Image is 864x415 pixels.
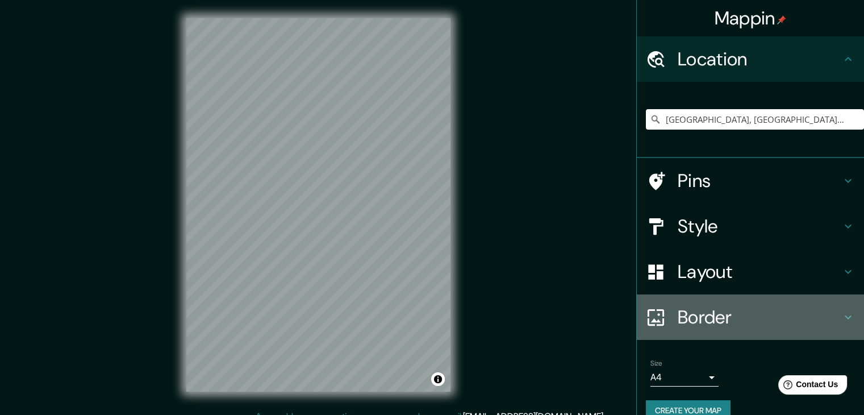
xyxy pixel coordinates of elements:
canvas: Map [186,18,450,392]
button: Toggle attribution [431,372,445,386]
div: Border [637,294,864,340]
img: pin-icon.png [777,15,786,24]
h4: Border [678,306,841,329]
div: Location [637,36,864,82]
input: Pick your city or area [646,109,864,130]
label: Size [650,359,662,368]
h4: Pins [678,169,841,192]
div: Pins [637,158,864,204]
iframe: Help widget launcher [763,371,852,402]
div: Layout [637,249,864,294]
div: Style [637,204,864,249]
h4: Layout [678,260,841,283]
h4: Style [678,215,841,238]
h4: Location [678,48,841,70]
h4: Mappin [715,7,787,30]
div: A4 [650,368,719,387]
